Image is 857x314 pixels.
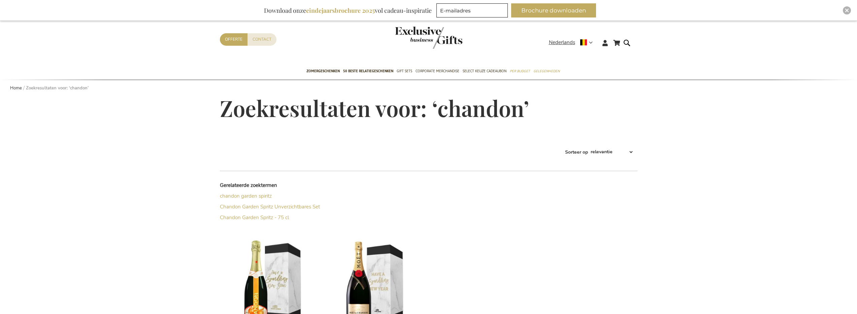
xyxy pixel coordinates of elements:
label: Sorteer op [565,149,588,155]
input: E-mailadres [436,3,508,17]
a: chandon garden spiritz [220,193,272,199]
form: marketing offers and promotions [436,3,510,19]
img: Close [845,8,849,12]
dt: Gerelateerde zoektermen [220,182,324,189]
span: Corporate Merchandise [416,68,459,75]
span: Select Keuze Cadeaubon [463,68,506,75]
a: Home [10,85,22,91]
span: 50 beste relatiegeschenken [343,68,393,75]
a: store logo [395,27,429,49]
a: Offerte [220,33,248,46]
button: Brochure downloaden [511,3,596,17]
span: Gelegenheden [533,68,560,75]
div: Download onze vol cadeau-inspiratie [261,3,435,17]
div: Close [843,6,851,14]
a: Contact [248,33,276,46]
b: eindejaarsbrochure 2025 [306,6,375,14]
img: Exclusive Business gifts logo [395,27,462,49]
span: Per Budget [510,68,530,75]
div: Nederlands [549,39,597,46]
a: Chandon Garden Spritz - 75 cl [220,214,289,221]
span: Zomergeschenken [306,68,340,75]
strong: Zoekresultaten voor: ‘chandon’ [26,85,89,91]
a: Chandon Garden Spritz Unverzichtbares Set [220,203,320,210]
span: Zoekresultaten voor: ‘chandon’ [220,93,529,122]
span: Nederlands [549,39,575,46]
span: Gift Sets [397,68,412,75]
